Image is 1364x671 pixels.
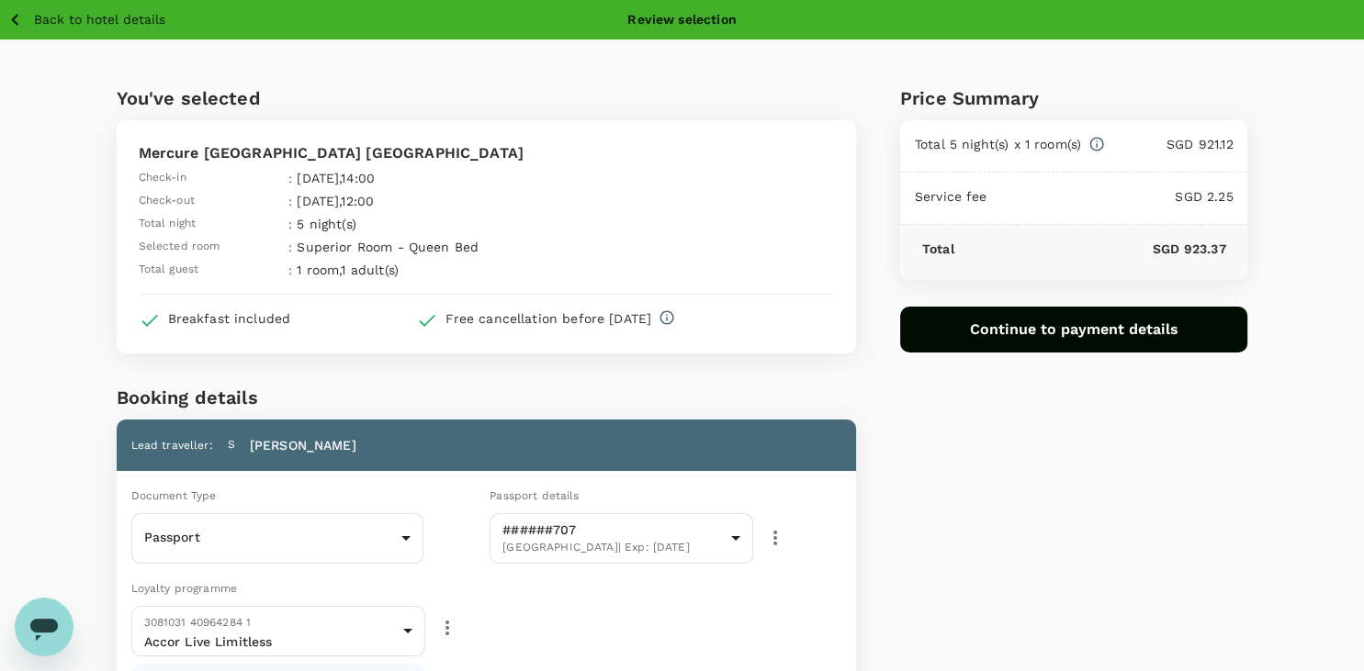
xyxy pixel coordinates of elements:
[139,238,220,256] span: Selected room
[297,261,620,279] p: 1 room , 1 adult(s)
[131,582,238,595] span: Loyalty programme
[131,439,213,452] span: Lead traveller :
[490,489,579,502] span: Passport details
[139,169,186,187] span: Check-in
[250,436,356,454] p: [PERSON_NAME]
[288,192,292,210] span: :
[288,169,292,187] span: :
[144,528,395,546] p: Passport
[986,187,1233,206] p: SGD 2.25
[34,10,165,29] p: Back to hotel details
[288,238,292,256] span: :
[297,192,620,210] p: [DATE] , 12:00
[490,508,753,569] div: ######707[GEOGRAPHIC_DATA]| Exp: [DATE]
[659,309,675,326] svg: Full refund before 2025-10-11 14:00 additional details from supplier : NO CANCELLATION CHARGE APP...
[1105,135,1233,153] p: SGD 921.12
[900,307,1248,352] button: Continue to payment details
[139,215,197,233] span: Total night
[168,309,291,328] div: Breakfast included
[228,436,235,454] span: S
[144,616,252,629] span: 3081031 40964284 1
[288,261,292,279] span: :
[915,187,987,206] p: Service fee
[297,238,620,256] p: Superior Room - Queen Bed
[139,142,834,164] p: Mercure [GEOGRAPHIC_DATA] [GEOGRAPHIC_DATA]
[297,169,620,187] p: [DATE] , 14:00
[131,515,424,561] div: Passport
[627,10,736,28] div: Review selection
[117,383,856,412] h6: Booking details
[144,632,397,651] p: Accor Live Limitless
[117,84,856,113] h6: You've selected
[445,309,651,328] div: Free cancellation before [DATE]
[297,215,620,233] p: 5 night(s)
[502,520,724,539] p: ######707
[922,240,954,258] p: Total
[139,261,199,279] span: Total guest
[288,215,292,233] span: :
[15,598,73,656] iframe: Button to launch messaging window
[139,164,626,279] table: simple table
[7,8,165,31] button: Back to hotel details
[900,84,1248,113] div: Price Summary
[502,539,724,557] span: [GEOGRAPHIC_DATA] | Exp: [DATE]
[131,598,426,664] div: 3081031 40964284 1Accor Live Limitless
[954,240,1226,258] p: SGD 923.37
[131,489,217,502] span: Document Type
[139,192,195,210] span: Check-out
[915,135,1081,153] p: Total 5 night(s) x 1 room(s)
